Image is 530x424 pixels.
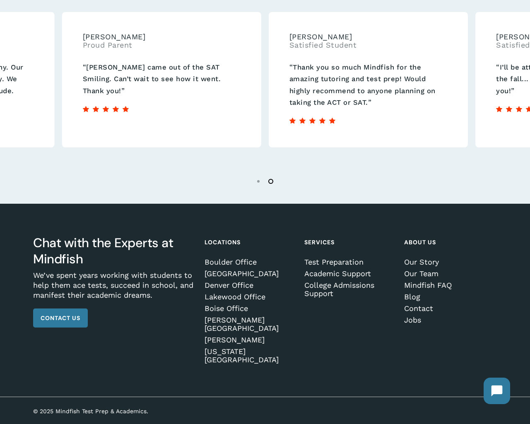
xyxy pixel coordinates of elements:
[205,304,295,313] a: Boise Office
[342,369,518,412] iframe: Chatbot
[368,98,372,106] span: ”
[289,63,293,71] span: “
[83,41,146,49] span: Proud Parent
[41,314,80,322] span: Contact Us
[205,258,295,266] a: Boulder Office
[404,316,494,324] a: Jobs
[205,316,295,332] a: [PERSON_NAME][GEOGRAPHIC_DATA]
[205,293,295,301] a: Lakewood Office
[253,175,265,187] li: Page dot 1
[205,281,295,289] a: Denver Office
[205,347,295,364] a: [US_STATE][GEOGRAPHIC_DATA]
[496,63,500,71] span: “
[304,235,395,250] h4: Services
[404,270,494,278] a: Our Team
[404,293,494,301] a: Blog
[404,304,494,313] a: Contact
[121,86,125,95] span: ”
[289,33,357,41] span: [PERSON_NAME]
[404,235,494,250] h4: About Us
[304,258,395,266] a: Test Preparation
[205,235,295,250] h4: Locations
[304,281,395,298] a: College Admissions Support
[404,258,494,266] a: Our Story
[304,270,395,278] a: Academic Support
[83,33,146,41] span: [PERSON_NAME]
[83,63,87,71] span: “
[33,407,221,416] p: © 2025 Mindfish Test Prep & Academics.
[265,175,277,187] li: Page dot 2
[205,270,295,278] a: [GEOGRAPHIC_DATA]
[83,62,241,97] p: [PERSON_NAME] came out of the SAT Smiling. Can’t wait to see how it went. Thank you!
[33,308,88,328] a: Contact Us
[205,336,295,344] a: [PERSON_NAME]
[289,62,447,108] p: Thank you so much Mindfish for the amazing tutoring and test prep! Would highly recommend to anyo...
[33,270,195,308] p: We’ve spent years working with students to help them ace tests, succeed in school, and manifest t...
[289,41,357,49] span: Satisfied Student
[511,86,515,95] span: ”
[404,281,494,289] a: Mindfish FAQ
[33,235,195,267] h3: Chat with the Experts at Mindfish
